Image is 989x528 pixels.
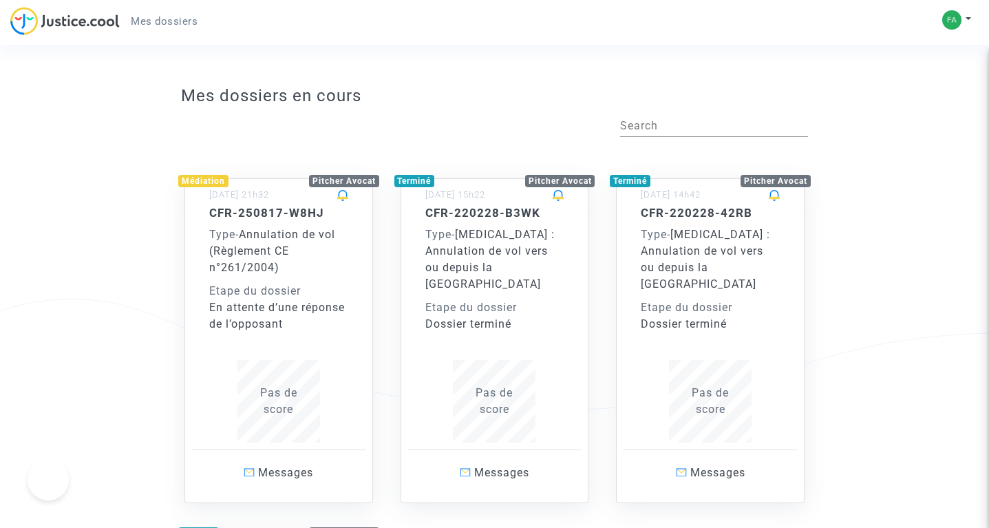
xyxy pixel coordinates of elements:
[209,228,239,241] span: -
[209,189,269,200] small: [DATE] 21h32
[408,450,582,496] a: Messages
[425,316,564,332] div: Dossier terminé
[425,206,564,220] h5: CFR-220228-B3WK
[641,206,780,220] h5: CFR-220228-42RB
[258,466,313,479] span: Messages
[602,151,818,503] a: TerminéPitcher Avocat[DATE] 14h42CFR-220228-42RBType-[MEDICAL_DATA] : Annulation de vol vers ou d...
[209,299,348,332] div: En attente d’une réponse de l’opposant
[10,7,120,35] img: jc-logo.svg
[309,175,379,187] div: Pitcher Avocat
[260,386,297,416] span: Pas de score
[425,189,485,200] small: [DATE] 15h22
[425,228,451,241] span: Type
[474,466,529,479] span: Messages
[624,450,797,496] a: Messages
[641,316,780,332] div: Dossier terminé
[641,228,770,291] span: [MEDICAL_DATA] : Annulation de vol vers ou depuis la [GEOGRAPHIC_DATA]
[171,151,387,503] a: MédiationPitcher Avocat[DATE] 21h32CFR-250817-W8HJType-Annulation de vol (Règlement CE n°261/2004...
[610,175,650,187] div: Terminé
[641,228,667,241] span: Type
[942,10,961,30] img: 20c3d09ba7dc147ea7c36425ec287d2b
[131,15,198,28] span: Mes dossiers
[741,175,811,187] div: Pitcher Avocat
[209,283,348,299] div: Etape du dossier
[394,175,435,187] div: Terminé
[641,228,670,241] span: -
[209,228,335,274] span: Annulation de vol (Règlement CE n°261/2004)
[28,459,69,500] iframe: Help Scout Beacon - Open
[641,299,780,316] div: Etape du dossier
[476,386,513,416] span: Pas de score
[692,386,729,416] span: Pas de score
[387,151,603,503] a: TerminéPitcher Avocat[DATE] 15h22CFR-220228-B3WKType-[MEDICAL_DATA] : Annulation de vol vers ou d...
[525,175,595,187] div: Pitcher Avocat
[209,228,235,241] span: Type
[690,466,745,479] span: Messages
[181,86,808,106] h3: Mes dossiers en cours
[192,450,365,496] a: Messages
[209,206,348,220] h5: CFR-250817-W8HJ
[425,299,564,316] div: Etape du dossier
[120,11,209,32] a: Mes dossiers
[178,175,228,187] div: Médiation
[425,228,455,241] span: -
[425,228,555,291] span: [MEDICAL_DATA] : Annulation de vol vers ou depuis la [GEOGRAPHIC_DATA]
[641,189,701,200] small: [DATE] 14h42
